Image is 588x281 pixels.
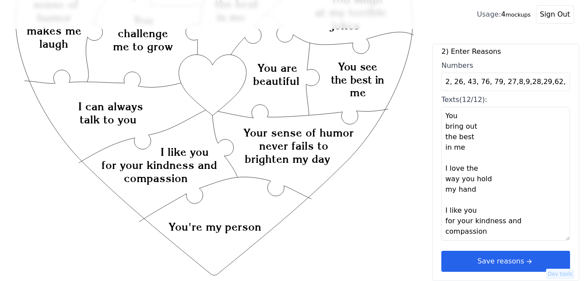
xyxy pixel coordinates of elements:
[350,86,366,99] text: me
[243,126,354,139] text: Your sense of humor
[245,152,330,165] text: brighten my day
[257,61,297,74] text: You are
[118,27,168,40] text: challenge
[477,9,531,20] div: 4
[506,11,531,18] small: mockups
[477,10,501,18] span: Usage:
[546,269,574,279] button: Dev tools
[441,60,570,71] div: Numbers
[524,256,534,266] svg: arrow right short
[330,19,360,32] text: jokes
[338,60,377,73] text: You see
[161,145,209,158] text: I like you
[80,113,137,126] text: talk to you
[169,220,261,233] text: You're my person
[441,73,570,91] input: Numbers
[27,24,81,37] text: makes me
[331,74,384,86] text: the best in
[441,107,570,241] textarea: Texts(12/12):
[39,37,68,50] text: laugh
[441,46,570,57] label: 2) Enter Reasons
[78,100,143,113] text: I can always
[441,95,570,105] div: Texts
[536,5,574,24] button: Sign Out
[124,172,188,185] text: compassion
[102,158,218,172] text: for your kindness and
[253,74,299,88] text: beautiful
[259,139,328,152] text: never fails to
[441,251,570,272] button: Save reasonsarrow right short
[113,40,173,53] text: me to grow
[459,95,487,104] span: (12/12):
